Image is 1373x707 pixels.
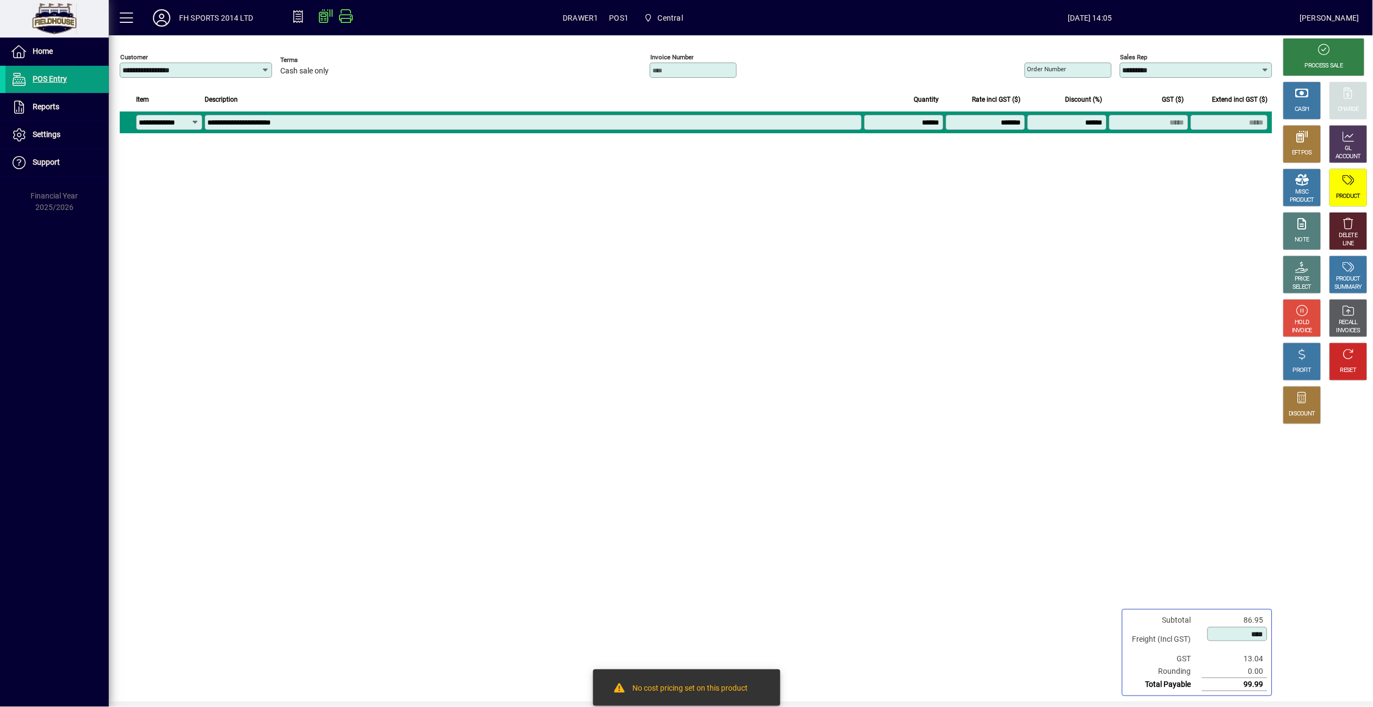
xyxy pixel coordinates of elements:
[609,9,629,27] span: POS1
[1127,678,1202,691] td: Total Payable
[1296,188,1309,196] div: MISC
[144,8,179,28] button: Profile
[280,67,329,76] span: Cash sale only
[1340,367,1357,375] div: RESET
[136,94,149,106] span: Item
[1120,53,1148,61] mat-label: Sales rep
[1292,327,1312,335] div: INVOICE
[633,683,748,696] div: No cost pricing set on this product
[1127,627,1202,653] td: Freight (Incl GST)
[280,57,346,64] span: Terms
[120,53,148,61] mat-label: Customer
[1345,145,1352,153] div: GL
[5,121,109,148] a: Settings
[33,47,53,55] span: Home
[1338,106,1359,114] div: CHARGE
[1127,614,1202,627] td: Subtotal
[1336,193,1360,201] div: PRODUCT
[1292,149,1313,157] div: EFTPOS
[33,130,60,139] span: Settings
[1305,62,1343,70] div: PROCESS SALE
[1339,232,1358,240] div: DELETE
[5,94,109,121] a: Reports
[1343,240,1354,248] div: LINE
[1202,678,1267,691] td: 99.99
[914,94,939,106] span: Quantity
[33,75,67,83] span: POS Entry
[972,94,1021,106] span: Rate incl GST ($)
[33,102,59,111] span: Reports
[1162,94,1184,106] span: GST ($)
[1027,65,1067,73] mat-label: Order number
[1295,236,1309,244] div: NOTE
[658,9,683,27] span: Central
[5,149,109,176] a: Support
[1295,275,1310,283] div: PRICE
[1066,94,1103,106] span: Discount (%)
[1295,106,1309,114] div: CASH
[1290,196,1314,204] div: PRODUCT
[1293,283,1312,292] div: SELECT
[1339,319,1358,327] div: RECALL
[1335,283,1362,292] div: SUMMARY
[1212,94,1268,106] span: Extend incl GST ($)
[650,53,694,61] mat-label: Invoice number
[5,38,109,65] a: Home
[1127,653,1202,665] td: GST
[881,9,1300,27] span: [DATE] 14:05
[179,9,253,27] div: FH SPORTS 2014 LTD
[1337,327,1360,335] div: INVOICES
[1202,614,1267,627] td: 86.95
[1202,665,1267,678] td: 0.00
[205,94,238,106] span: Description
[1336,153,1361,161] div: ACCOUNT
[1336,275,1360,283] div: PRODUCT
[1293,367,1312,375] div: PROFIT
[1289,410,1315,418] div: DISCOUNT
[33,158,60,166] span: Support
[1300,9,1359,27] div: [PERSON_NAME]
[639,8,687,28] span: Central
[563,9,598,27] span: DRAWER1
[1295,319,1309,327] div: HOLD
[1127,665,1202,678] td: Rounding
[1202,653,1267,665] td: 13.04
